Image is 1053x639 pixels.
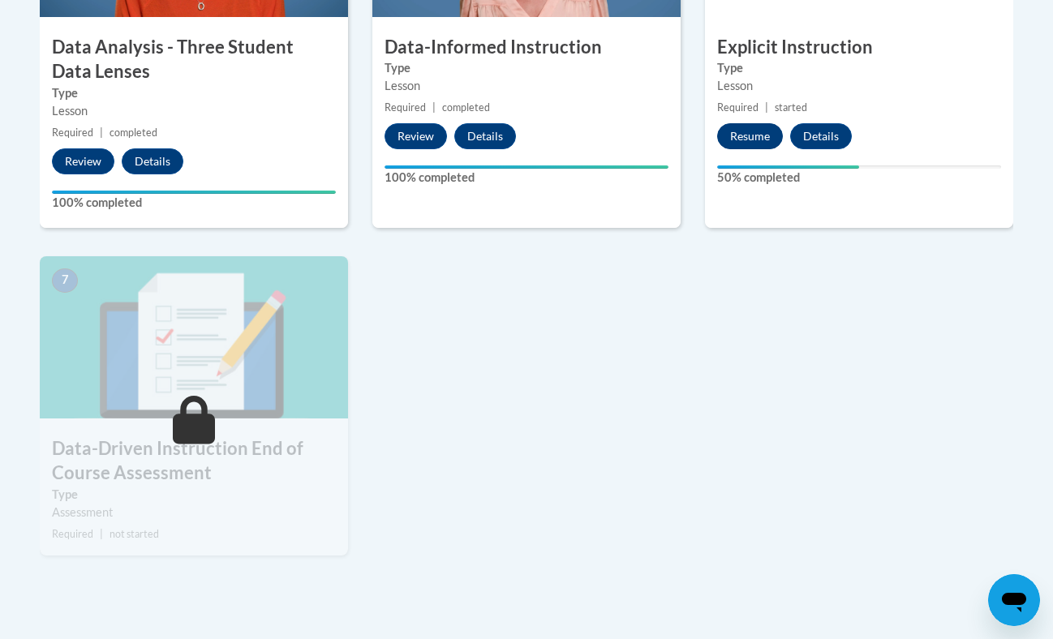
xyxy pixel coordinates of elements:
div: Lesson [52,102,336,120]
span: | [100,528,103,540]
div: Your progress [52,191,336,194]
button: Details [790,123,852,149]
h3: Data Analysis - Three Student Data Lenses [40,35,348,85]
span: Required [52,528,93,540]
label: Type [52,486,336,504]
label: Type [717,59,1001,77]
span: | [432,101,436,114]
span: | [765,101,768,114]
div: Assessment [52,504,336,521]
span: Required [385,101,426,114]
img: Course Image [40,256,348,418]
span: | [100,127,103,139]
span: completed [110,127,157,139]
h3: Data-Driven Instruction End of Course Assessment [40,436,348,487]
span: not started [110,528,159,540]
label: Type [385,59,668,77]
span: 7 [52,268,78,293]
span: completed [442,101,490,114]
button: Details [122,148,183,174]
button: Review [385,123,447,149]
h3: Explicit Instruction [705,35,1013,60]
div: Your progress [385,165,668,169]
iframe: Button to launch messaging window [988,574,1040,626]
button: Details [454,123,516,149]
div: Your progress [717,165,859,169]
label: 100% completed [385,169,668,187]
span: Required [717,101,759,114]
label: 50% completed [717,169,1001,187]
span: started [775,101,807,114]
button: Resume [717,123,783,149]
button: Review [52,148,114,174]
div: Lesson [717,77,1001,95]
h3: Data-Informed Instruction [372,35,681,60]
label: 100% completed [52,194,336,212]
label: Type [52,84,336,102]
div: Lesson [385,77,668,95]
span: Required [52,127,93,139]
